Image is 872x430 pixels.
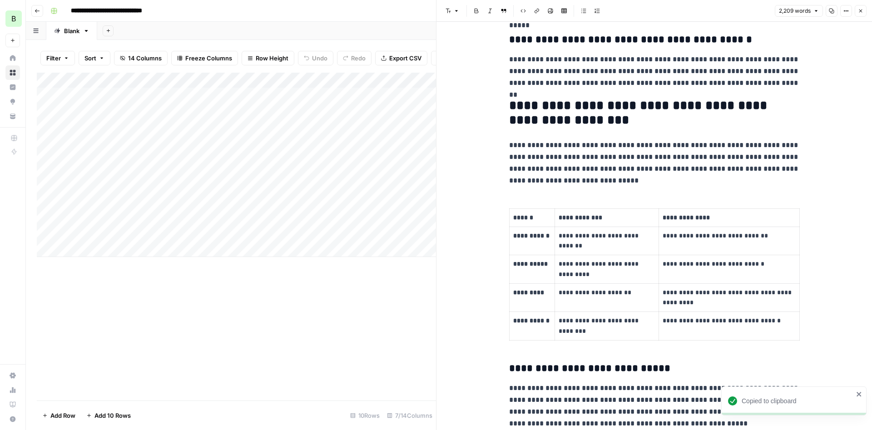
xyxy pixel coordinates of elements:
a: Usage [5,383,20,397]
span: 2,209 words [779,7,811,15]
span: Add 10 Rows [94,411,131,420]
span: Add Row [50,411,75,420]
span: Filter [46,54,61,63]
button: Export CSV [375,51,427,65]
div: 7/14 Columns [383,408,436,423]
span: Export CSV [389,54,421,63]
button: Sort [79,51,110,65]
div: Copied to clipboard [742,396,853,405]
span: Sort [84,54,96,63]
a: Opportunities [5,94,20,109]
button: Add Row [37,408,81,423]
button: Freeze Columns [171,51,238,65]
a: Blank [46,22,97,40]
a: Home [5,51,20,65]
button: Workspace: Bennett Financials [5,7,20,30]
button: Row Height [242,51,294,65]
span: B [11,13,16,24]
button: close [856,390,862,398]
a: Learning Hub [5,397,20,412]
button: Help + Support [5,412,20,426]
span: Row Height [256,54,288,63]
span: Redo [351,54,366,63]
button: Undo [298,51,333,65]
span: Undo [312,54,327,63]
a: Insights [5,80,20,94]
a: Your Data [5,109,20,124]
span: Freeze Columns [185,54,232,63]
button: Add 10 Rows [81,408,136,423]
div: Blank [64,26,79,35]
span: 14 Columns [128,54,162,63]
div: 10 Rows [347,408,383,423]
a: Settings [5,368,20,383]
button: 14 Columns [114,51,168,65]
button: 2,209 words [775,5,823,17]
a: Browse [5,65,20,80]
button: Filter [40,51,75,65]
button: Redo [337,51,372,65]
